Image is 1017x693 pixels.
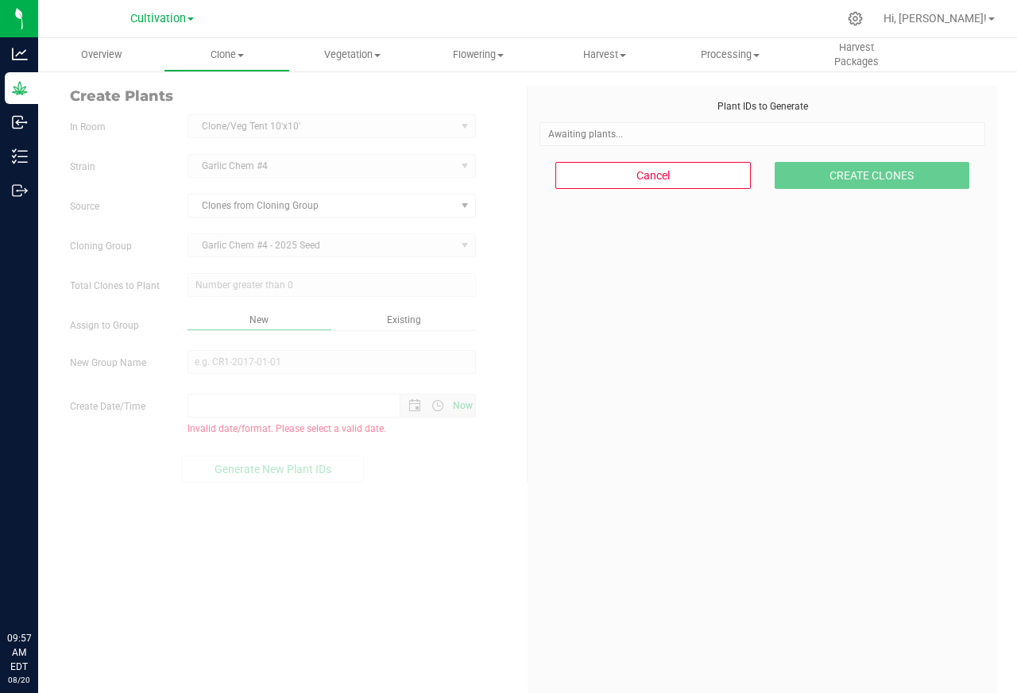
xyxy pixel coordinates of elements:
[58,160,176,174] label: Strain
[449,395,476,418] span: Set Current date
[793,38,918,71] a: Harvest Packages
[387,314,421,325] span: Existing
[188,194,455,217] span: Clones from Cloning Group
[70,86,515,107] span: Create Plants
[555,162,751,189] button: Cancel
[16,566,64,614] iframe: Resource center
[775,162,970,189] button: CREATE CLONES
[12,80,28,96] inline-svg: Grow
[188,423,386,434] span: Invalid date/format. Please select a valid date.
[7,674,31,686] p: 08/20
[58,318,176,333] label: Assign to Group
[845,11,865,26] div: Manage settings
[47,564,66,583] iframe: Resource center unread badge
[884,12,987,25] span: Hi, [PERSON_NAME]!
[58,239,176,253] label: Cloning Group
[543,48,667,62] span: Harvest
[215,463,331,475] span: Generate New Plant IDs
[12,114,28,130] inline-svg: Inbound
[542,38,667,71] a: Harvest
[12,46,28,62] inline-svg: Analytics
[416,48,540,62] span: Flowering
[164,48,288,62] span: Clone
[38,38,164,71] a: Overview
[7,631,31,674] p: 09:57 AM EDT
[181,456,364,483] button: Generate New Plant IDs
[58,199,176,214] label: Source
[12,148,28,164] inline-svg: Inventory
[58,279,176,293] label: Total Clones to Plant
[291,48,415,62] span: Vegetation
[60,48,143,62] span: Overview
[12,183,28,198] inline-svg: Outbound
[667,38,793,71] a: Processing
[717,101,808,112] span: Plant IDs to Generate
[290,38,416,71] a: Vegetation
[401,399,428,412] span: Open the date view
[58,399,176,414] label: Create Date/Time
[424,399,451,412] span: Open the time view
[130,12,186,25] span: Cultivation
[416,38,541,71] a: Flowering
[668,48,792,62] span: Processing
[58,356,176,370] label: New Group Name
[249,314,269,325] span: New
[188,350,476,374] input: e.g. CR1-2017-01-01
[164,38,289,71] a: Clone
[58,120,176,134] label: In Room
[794,40,918,69] span: Harvest Packages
